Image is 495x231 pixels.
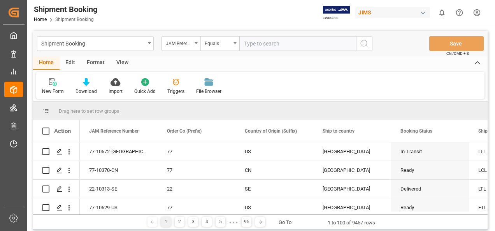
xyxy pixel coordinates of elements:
button: Save [429,36,484,51]
div: Shipment Booking [34,3,97,15]
div: US [245,199,304,217]
div: In-Transit [400,143,460,161]
img: Exertis%20JAM%20-%20Email%20Logo.jpg_1722504956.jpg [323,6,350,19]
div: CN [245,161,304,179]
div: Triggers [167,88,184,95]
span: Country of Origin (Suffix) [245,128,297,134]
div: 4 [202,217,212,227]
div: Press SPACE to select this row. [33,198,80,217]
div: [GEOGRAPHIC_DATA] [323,180,382,198]
button: Help Center [451,4,468,21]
div: [GEOGRAPHIC_DATA] [323,161,382,179]
div: 2 [175,217,184,227]
div: Action [54,128,71,135]
span: Drag here to set row groups [59,108,119,114]
span: Ctrl/CMD + S [446,51,469,56]
div: Quick Add [134,88,156,95]
div: Press SPACE to select this row. [33,180,80,198]
div: Shipment Booking [41,38,145,48]
div: 1 [161,217,171,227]
div: Format [81,56,111,70]
div: 95 [242,217,251,227]
button: open menu [37,36,154,51]
div: [GEOGRAPHIC_DATA] [323,199,382,217]
div: Equals [205,38,231,47]
button: show 0 new notifications [433,4,451,21]
div: Import [109,88,123,95]
div: Press SPACE to select this row. [33,161,80,180]
button: search button [356,36,372,51]
div: [GEOGRAPHIC_DATA] [323,143,382,161]
div: Delivered [400,180,460,198]
div: 1 to 100 of 9457 rows [328,219,375,227]
div: View [111,56,134,70]
a: Home [34,17,47,22]
button: open menu [200,36,239,51]
span: Ship to country [323,128,355,134]
div: 77 [167,161,226,179]
div: JIMS [355,7,430,18]
div: File Browser [196,88,221,95]
button: JIMS [355,5,433,20]
div: 5 [216,217,225,227]
div: 77-10629-US [80,198,158,217]
div: JAM Reference Number [166,38,192,47]
div: New Form [42,88,64,95]
div: 22 [167,180,226,198]
div: Ready [400,199,460,217]
div: Go To: [279,219,293,226]
div: Press SPACE to select this row. [33,142,80,161]
div: SE [245,180,304,198]
span: Order Co (Prefix) [167,128,202,134]
div: Edit [60,56,81,70]
div: Home [33,56,60,70]
div: ● ● ● [229,219,238,225]
div: Download [75,88,97,95]
div: 77-10370-CN [80,161,158,179]
div: Ready [400,161,460,179]
div: US [245,143,304,161]
div: 22-10313-SE [80,180,158,198]
span: JAM Reference Number [89,128,139,134]
div: 77 [167,199,226,217]
div: 3 [188,217,198,227]
div: 77 [167,143,226,161]
span: Booking Status [400,128,432,134]
button: open menu [161,36,200,51]
div: 77-10572-[GEOGRAPHIC_DATA] [80,142,158,161]
input: Type to search [239,36,356,51]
